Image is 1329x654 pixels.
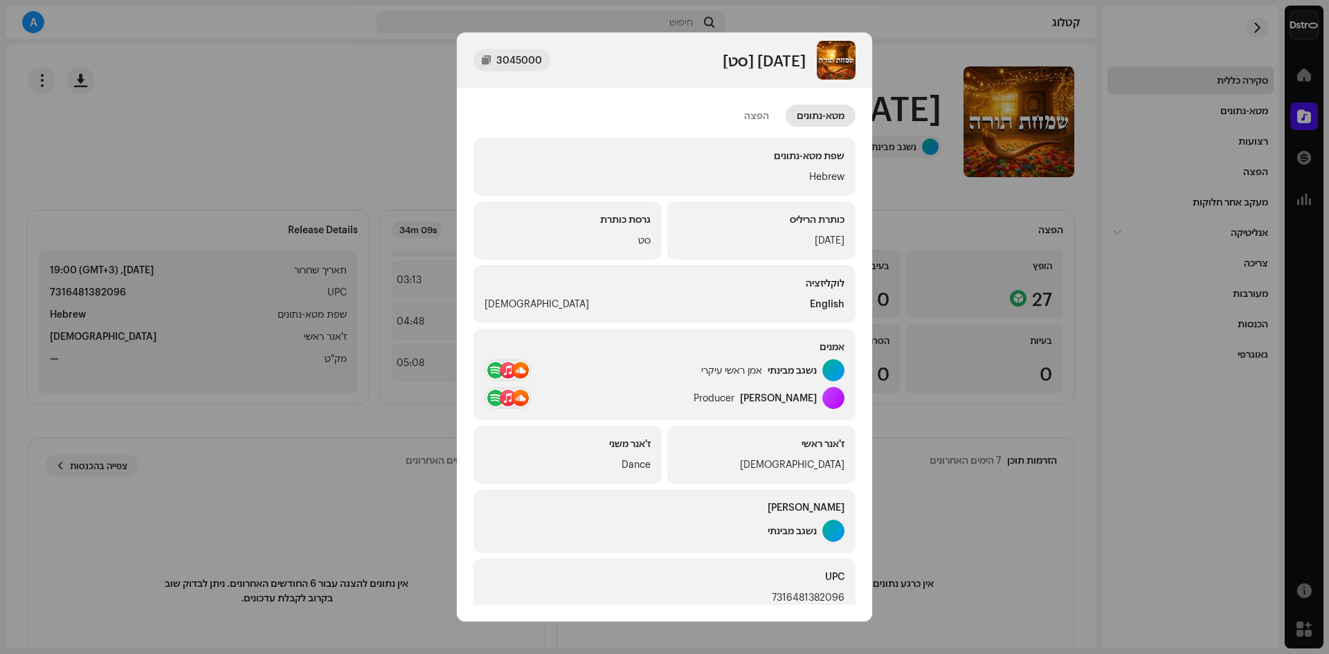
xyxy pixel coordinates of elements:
div: Producer [694,392,734,403]
div: אמנים [485,340,844,354]
div: אמן ראשי עיקרי [701,365,762,376]
div: כותרת הריליס [678,212,844,226]
div: 7316481382096 [485,589,844,606]
div: שפת מטא-נתונים [485,149,844,163]
div: ז'אנר משני [485,437,651,451]
div: מטא-נתונים [797,105,844,127]
div: [PERSON_NAME] [740,392,817,403]
div: נשגב מבינתי [768,525,817,536]
div: ז'אנר ראשי [678,437,844,451]
div: [DEMOGRAPHIC_DATA] [678,456,844,473]
div: UPC [485,570,844,583]
div: [DATE] [678,232,844,248]
div: English [810,296,844,312]
div: לוקליזציה [485,276,844,290]
div: גרסת כותרת [485,212,651,226]
div: [DEMOGRAPHIC_DATA] [485,296,589,312]
div: 3045000 [496,52,542,69]
div: [PERSON_NAME] [485,500,844,514]
div: Hebrew [485,168,844,185]
div: הפצה [744,105,769,127]
div: [DATE] [סט] [723,52,806,69]
img: def65446-1c7d-4653-8181-65b0271c3b39 [817,41,856,80]
div: נשגב מבינתי [768,365,817,376]
div: סט [485,232,651,248]
div: Dance [485,456,651,473]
